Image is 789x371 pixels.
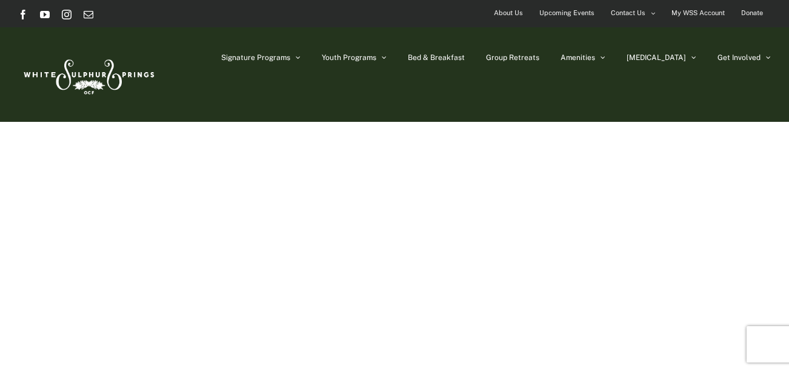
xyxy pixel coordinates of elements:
[322,27,387,88] a: Youth Programs
[539,4,594,22] span: Upcoming Events
[741,4,763,22] span: Donate
[408,27,465,88] a: Bed & Breakfast
[84,10,93,19] a: Email
[18,10,28,19] a: Facebook
[671,4,725,22] span: My WSS Account
[221,27,301,88] a: Signature Programs
[486,54,539,61] span: Group Retreats
[62,10,72,19] a: Instagram
[221,54,290,61] span: Signature Programs
[627,27,696,88] a: [MEDICAL_DATA]
[322,54,376,61] span: Youth Programs
[18,46,158,103] img: White Sulphur Springs Logo
[611,4,645,22] span: Contact Us
[561,27,605,88] a: Amenities
[40,10,50,19] a: YouTube
[627,54,686,61] span: [MEDICAL_DATA]
[494,4,523,22] span: About Us
[408,54,465,61] span: Bed & Breakfast
[717,54,761,61] span: Get Involved
[486,27,539,88] a: Group Retreats
[717,27,771,88] a: Get Involved
[561,54,595,61] span: Amenities
[221,27,771,88] nav: Main Menu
